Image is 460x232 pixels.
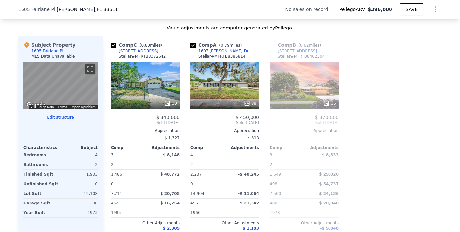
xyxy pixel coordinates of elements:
[244,100,256,107] div: 88
[25,101,47,109] img: Google
[190,145,225,150] div: Comp
[270,48,317,54] a: [STREET_ADDRESS]
[296,43,324,48] span: ( miles)
[278,48,317,54] div: [STREET_ADDRESS]
[238,201,259,205] span: -$ 21,342
[40,105,54,109] button: Map Data
[190,172,202,177] span: 2,237
[190,42,244,48] div: Comp A
[111,153,114,157] span: 3
[156,115,180,120] span: $ 340,000
[62,179,98,189] div: 0
[190,128,259,133] div: Appreciation
[190,182,193,186] span: 0
[270,160,303,169] div: 2
[226,208,259,217] div: -
[119,48,158,54] div: [STREET_ADDRESS]
[23,62,98,109] div: Street View
[137,43,165,48] span: ( miles)
[18,6,55,13] span: 1605 Fairlane Pl
[161,153,180,157] span: -$ 8,148
[119,54,166,59] div: Stellar # MFRTB8372642
[111,172,122,177] span: 1,486
[236,115,259,120] span: $ 450,000
[270,220,339,226] div: Other Adjustments
[23,62,98,109] div: Map
[111,48,158,54] a: [STREET_ADDRESS]
[320,226,339,231] span: -$ 9,848
[23,170,59,179] div: Finished Sqft
[190,160,223,169] div: 2
[111,220,180,226] div: Other Adjustments
[111,191,122,196] span: 7,711
[141,43,150,48] span: 0.83
[270,172,281,177] span: 1,649
[278,54,325,59] div: Stellar # MFRTB8402304
[147,160,180,169] div: -
[270,120,339,125] span: Sold [DATE]
[216,43,244,48] span: ( miles)
[270,128,339,133] div: Appreciation
[164,100,177,107] div: 30
[305,208,339,217] div: -
[147,179,180,189] div: -
[31,105,36,108] button: Keyboard shortcuts
[163,226,180,231] span: $ 2,309
[304,145,339,150] div: Adjustments
[111,208,144,217] div: 1985
[23,189,59,198] div: Lot Sqft
[23,179,59,189] div: Unfinished Sqft
[160,191,180,196] span: $ 20,708
[270,145,304,150] div: Comp
[111,42,165,48] div: Comp C
[243,226,259,231] span: $ 1,183
[198,54,245,59] div: Stellar # MFRTB8385814
[429,3,442,16] button: Show Options
[111,145,145,150] div: Comp
[198,48,249,54] div: 1607 [PERSON_NAME] Dr
[62,199,98,208] div: 288
[23,150,59,160] div: Bedrooms
[58,105,67,109] a: Terms (opens in new tab)
[368,7,392,12] span: $396,000
[18,25,442,31] div: Value adjustments are computer generated by Pellego .
[190,201,198,205] span: 456
[85,64,95,74] button: Toggle fullscreen view
[300,43,309,48] span: 0.62
[111,120,180,125] span: Sold [DATE]
[190,208,223,217] div: 1966
[270,42,324,48] div: Comp B
[270,191,281,196] span: 7,500
[190,153,193,157] span: 4
[270,133,339,143] div: -
[160,172,180,177] span: $ 48,772
[319,191,339,196] span: $ 24,186
[270,208,303,217] div: 1978
[23,208,59,217] div: Year Built
[320,153,339,157] span: -$ 8,833
[71,105,96,109] a: Report a problem
[23,145,61,150] div: Characteristics
[23,199,59,208] div: Garage Sqft
[111,182,114,186] span: 0
[226,160,259,169] div: -
[190,220,259,226] div: Other Adjustments
[62,170,98,179] div: 1,903
[159,201,180,205] span: -$ 16,754
[323,100,336,107] div: 35
[226,179,259,189] div: -
[62,208,98,217] div: 1973
[31,48,63,54] div: 1605 Fairlane Pl
[400,3,423,15] button: SAVE
[62,189,98,198] div: 12,108
[145,145,180,150] div: Adjustments
[147,208,180,217] div: -
[23,42,75,48] div: Subject Property
[226,150,259,160] div: -
[238,191,259,196] span: -$ 11,064
[190,48,249,54] a: 1607 [PERSON_NAME] Dr
[61,145,98,150] div: Subject
[238,172,259,177] span: -$ 40,245
[23,160,59,169] div: Bathrooms
[190,191,204,196] span: 14,904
